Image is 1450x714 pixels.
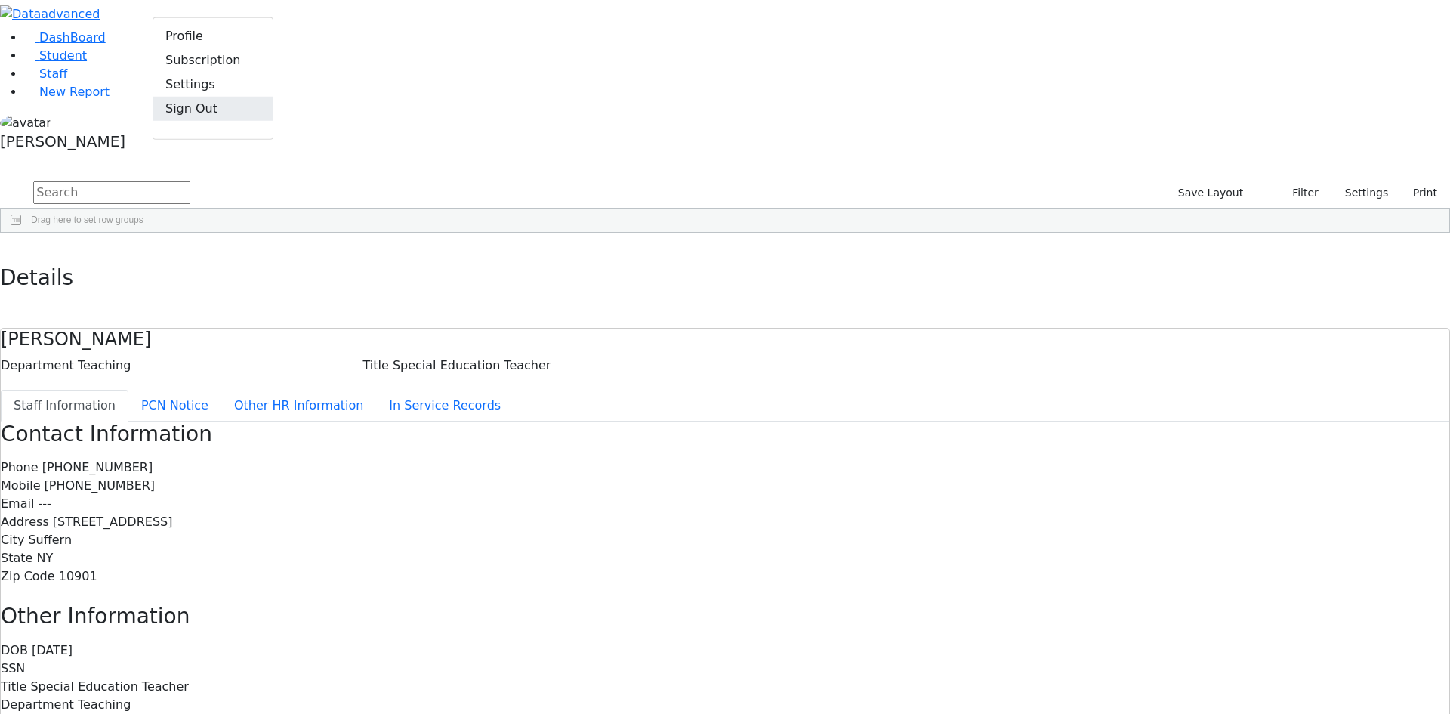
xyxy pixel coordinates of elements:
[39,85,110,99] span: New Report
[59,569,97,583] span: 10901
[363,357,389,375] label: Title
[1,329,1449,351] h4: [PERSON_NAME]
[153,23,273,48] a: Profile
[78,697,131,712] span: Teaching
[30,679,189,694] span: Special Education Teacher
[221,390,376,422] button: Other HR Information
[1,513,49,531] label: Address
[376,390,514,422] button: In Service Records
[393,358,551,372] span: Special Education Teacher
[36,551,53,565] span: NY
[42,460,153,474] span: [PHONE_NUMBER]
[128,390,221,422] button: PCN Notice
[24,66,67,81] a: Staff
[1,531,24,549] label: City
[24,48,87,63] a: Student
[1,641,28,660] label: DOB
[1,477,40,495] label: Mobile
[153,48,273,72] a: Subscription
[1,567,55,586] label: Zip Code
[38,496,51,511] span: ---
[39,66,67,81] span: Staff
[1395,181,1444,205] button: Print
[153,72,273,96] a: Settings
[153,96,273,120] a: Sign Out
[1,678,26,696] label: Title
[1,357,74,375] label: Department
[1325,181,1395,205] button: Settings
[1,459,39,477] label: Phone
[1,660,25,678] label: SSN
[53,515,173,529] span: [STREET_ADDRESS]
[24,85,110,99] a: New Report
[33,181,190,204] input: Search
[1,390,128,422] button: Staff Information
[1,422,1449,447] h3: Contact Information
[32,643,72,657] span: [DATE]
[1,696,74,714] label: Department
[78,358,131,372] span: Teaching
[1273,181,1325,205] button: Filter
[1,495,34,513] label: Email
[1,549,32,567] label: State
[1,604,1449,629] h3: Other Information
[24,30,106,45] a: DashBoard
[39,30,106,45] span: DashBoard
[31,215,143,225] span: Drag here to set row groups
[28,533,72,547] span: Suffern
[1171,181,1250,205] button: Save Layout
[45,478,156,493] span: [PHONE_NUMBER]
[39,48,87,63] span: Student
